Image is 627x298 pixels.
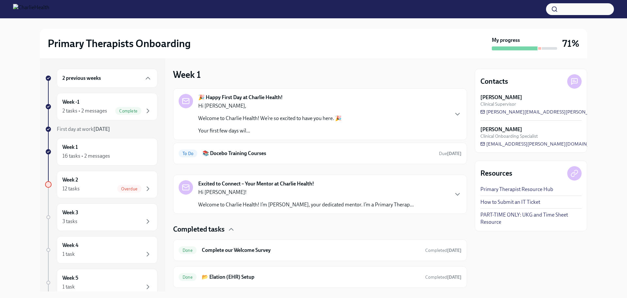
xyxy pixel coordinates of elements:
[45,126,157,133] a: First day at work[DATE]
[62,283,75,290] div: 1 task
[62,176,78,184] h6: Week 2
[57,126,110,132] span: First day at work
[62,152,110,160] div: 16 tasks • 2 messages
[425,274,461,280] span: Completed
[480,168,512,178] h4: Resources
[45,93,157,120] a: Week -12 tasks • 2 messagesComplete
[45,269,157,296] a: Week 51 task
[173,69,201,80] h3: Week 1
[439,151,461,156] span: Due
[425,248,461,253] span: Completed
[480,141,605,147] a: [EMAIL_ADDRESS][PERSON_NAME][DOMAIN_NAME]
[425,247,461,254] span: July 24th, 2025 10:03
[198,189,414,196] p: Hi [PERSON_NAME]!
[48,37,191,50] h2: Primary Therapists Onboarding
[198,127,342,134] p: Your first few days wil...
[480,186,553,193] a: Primary Therapist Resource Hub
[202,247,420,254] h6: Complete our Welcome Survey
[179,151,197,156] span: To Do
[62,251,75,258] div: 1 task
[480,94,522,101] strong: [PERSON_NAME]
[439,150,461,157] span: August 12th, 2025 07:00
[57,69,157,88] div: 2 previous weeks
[447,151,461,156] strong: [DATE]
[480,211,582,226] a: PART-TIME ONLY: UKG and Time Sheet Resource
[45,203,157,231] a: Week 33 tasks
[198,102,342,110] p: Hi [PERSON_NAME],
[480,77,508,86] h4: Contacts
[179,272,461,282] a: Done📂 Elation (EHR) SetupCompleted[DATE]
[425,274,461,280] span: July 29th, 2025 11:53
[13,4,49,14] img: CharlieHealth
[179,148,461,159] a: To Do📚 Docebo Training CoursesDue[DATE]
[198,180,314,187] strong: Excited to Connect – Your Mentor at Charlie Health!
[62,274,78,282] h6: Week 5
[492,37,520,44] strong: My progress
[62,98,79,106] h6: Week -1
[173,224,467,234] div: Completed tasks
[179,275,197,280] span: Done
[480,133,538,139] span: Clinical Onboarding Specialist
[93,126,110,132] strong: [DATE]
[198,94,283,101] strong: 🎉 Happy First Day at Charlie Health!
[62,218,77,225] div: 3 tasks
[45,236,157,264] a: Week 41 task
[115,109,141,114] span: Complete
[45,171,157,198] a: Week 212 tasksOverdue
[62,75,101,82] h6: 2 previous weeks
[173,224,225,234] h4: Completed tasks
[480,126,522,133] strong: [PERSON_NAME]
[45,138,157,166] a: Week 116 tasks • 2 messages
[62,209,78,216] h6: Week 3
[480,199,540,206] a: How to Submit an IT Ticket
[62,107,107,114] div: 2 tasks • 2 messages
[62,242,78,249] h6: Week 4
[62,185,80,192] div: 12 tasks
[447,274,461,280] strong: [DATE]
[480,101,516,107] span: Clinical Supervisor
[202,273,420,281] h6: 📂 Elation (EHR) Setup
[179,248,197,253] span: Done
[198,201,414,208] p: Welcome to Charlie Health! I’m [PERSON_NAME], your dedicated mentor. I’m a Primary Therap...
[179,245,461,255] a: DoneComplete our Welcome SurveyCompleted[DATE]
[198,115,342,122] p: Welcome to Charlie Health! We’re so excited to have you here. 🎉
[62,144,78,151] h6: Week 1
[562,38,579,49] h3: 71%
[202,150,434,157] h6: 📚 Docebo Training Courses
[447,248,461,253] strong: [DATE]
[117,186,141,191] span: Overdue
